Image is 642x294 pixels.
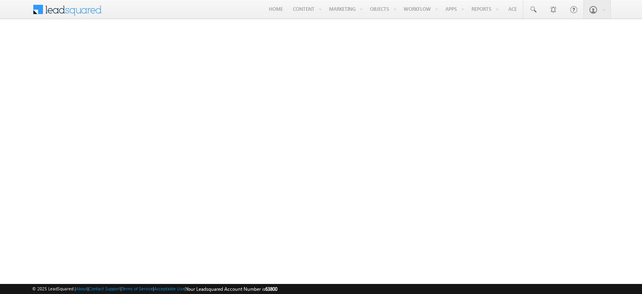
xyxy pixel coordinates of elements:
span: Your Leadsquared Account Number is [186,286,277,292]
a: Acceptable Use [154,286,185,291]
a: About [76,286,87,291]
span: 63800 [265,286,277,292]
a: Terms of Service [122,286,153,291]
a: Contact Support [89,286,120,291]
span: © 2025 LeadSquared | | | | | [32,285,277,293]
